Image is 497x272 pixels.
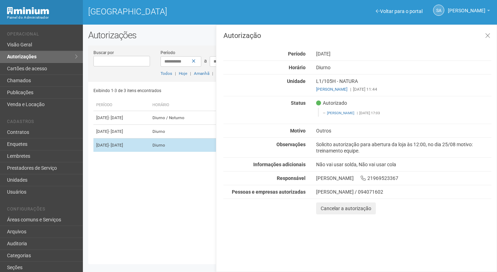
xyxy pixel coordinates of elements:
[276,142,306,147] strong: Observações
[215,138,255,152] td: Outros
[7,32,78,39] li: Operacional
[109,129,123,134] span: - [DATE]
[93,138,150,152] td: [DATE]
[109,115,123,120] span: - [DATE]
[311,78,497,92] div: L1/105H - NATURA
[291,100,306,106] strong: Status
[232,189,306,195] strong: Pessoas e empresas autorizadas
[287,78,306,84] strong: Unidade
[327,111,354,115] a: [PERSON_NAME]
[93,85,288,96] div: Exibindo 1-3 de 3 itens encontrados
[150,111,215,125] td: Diurno / Noturno
[311,175,497,181] div: [PERSON_NAME] 21969523367
[215,99,255,111] th: Motivo
[253,162,306,167] strong: Informações adicionais
[7,14,78,21] div: Painel do Administrador
[311,51,497,57] div: [DATE]
[7,119,78,127] li: Cadastros
[161,71,172,76] a: Todos
[93,111,150,125] td: [DATE]
[316,100,347,106] span: Autorizado
[433,5,444,16] a: SA
[215,111,255,125] td: Obra
[357,111,358,115] span: |
[150,125,215,138] td: Diurno
[311,141,497,154] div: Solicito autorização para abertura da loja às 12:00, no dia 25/08 motivo: treinamento equipe.
[93,125,150,138] td: [DATE]
[316,202,376,214] button: Cancelar a autorização
[223,32,491,39] h3: Autorização
[311,128,497,134] div: Outros
[316,86,491,92] div: [DATE] 11:44
[7,7,49,14] img: Minium
[194,71,209,76] a: Amanhã
[316,189,491,195] div: [PERSON_NAME] / 094071602
[448,1,485,13] span: Silvio Anjos
[190,71,191,76] span: |
[7,207,78,214] li: Configurações
[376,8,423,14] a: Voltar para o portal
[311,64,497,71] div: Diurno
[316,87,347,92] a: [PERSON_NAME]
[448,9,490,14] a: [PERSON_NAME]
[215,125,255,138] td: Outros
[288,51,306,57] strong: Período
[161,50,175,56] label: Período
[88,30,492,40] h2: Autorizações
[290,128,306,134] strong: Motivo
[88,7,285,16] h1: [GEOGRAPHIC_DATA]
[204,58,207,64] span: a
[277,175,306,181] strong: Responsável
[350,87,351,92] span: |
[212,71,213,76] span: |
[150,99,215,111] th: Horário
[311,161,497,168] div: Não vai usar solda, Não vai usar cola
[179,71,187,76] a: Hoje
[289,65,306,70] strong: Horário
[93,50,114,56] label: Buscar por
[109,143,123,148] span: - [DATE]
[150,138,215,152] td: Diurno
[323,111,488,116] footer: [DATE] 17:03
[93,99,150,111] th: Período
[175,71,176,76] span: |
